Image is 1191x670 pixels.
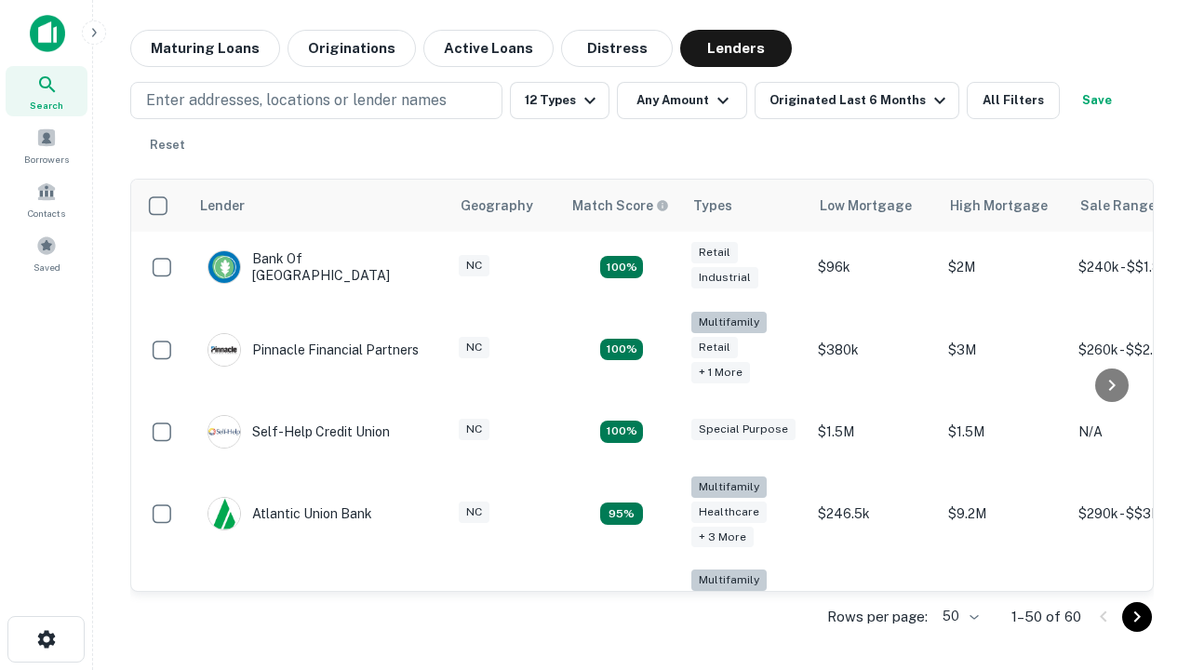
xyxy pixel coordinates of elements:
span: Saved [33,260,60,275]
div: Retail [691,337,738,358]
button: All Filters [967,82,1060,119]
div: NC [459,337,489,358]
span: Borrowers [24,152,69,167]
div: Geography [461,194,533,217]
button: Originations [288,30,416,67]
td: $9.2M [939,467,1069,561]
div: Self-help Credit Union [207,415,390,449]
span: Contacts [28,206,65,221]
div: Lender [200,194,245,217]
div: Atlantic Union Bank [207,497,372,530]
th: Capitalize uses an advanced AI algorithm to match your search with the best lender. The match sco... [561,180,682,232]
div: High Mortgage [950,194,1048,217]
button: 12 Types [510,82,609,119]
td: $2M [939,232,1069,302]
span: Search [30,98,63,113]
div: Bank Of [GEOGRAPHIC_DATA] [207,250,431,284]
div: + 1 more [691,362,750,383]
div: The Fidelity Bank [207,591,358,624]
div: Industrial [691,267,758,288]
img: picture [208,416,240,448]
img: picture [208,334,240,366]
th: High Mortgage [939,180,1069,232]
div: Matching Properties: 15, hasApolloMatch: undefined [600,256,643,278]
div: Retail [691,242,738,263]
button: Enter addresses, locations or lender names [130,82,502,119]
a: Saved [6,228,87,278]
th: Lender [189,180,449,232]
img: picture [208,498,240,529]
div: NC [459,255,489,276]
div: Matching Properties: 11, hasApolloMatch: undefined [600,421,643,443]
p: Enter addresses, locations or lender names [146,89,447,112]
button: Originated Last 6 Months [755,82,959,119]
button: Save your search to get updates of matches that match your search criteria. [1067,82,1127,119]
div: Types [693,194,732,217]
button: Maturing Loans [130,30,280,67]
td: $3.2M [939,560,1069,654]
div: Multifamily [691,569,767,591]
div: NC [459,419,489,440]
div: Low Mortgage [820,194,912,217]
div: Pinnacle Financial Partners [207,333,419,367]
p: 1–50 of 60 [1011,606,1081,628]
div: Sale Range [1080,194,1156,217]
a: Borrowers [6,120,87,170]
th: Types [682,180,809,232]
p: Rows per page: [827,606,928,628]
button: Any Amount [617,82,747,119]
th: Geography [449,180,561,232]
iframe: Chat Widget [1098,521,1191,610]
div: + 3 more [691,527,754,548]
a: Contacts [6,174,87,224]
h6: Match Score [572,195,665,216]
button: Active Loans [423,30,554,67]
div: Special Purpose [691,419,796,440]
div: Healthcare [691,502,767,523]
div: Multifamily [691,312,767,333]
td: $246.5k [809,467,939,561]
a: Search [6,66,87,116]
button: Lenders [680,30,792,67]
div: 50 [935,603,982,630]
img: capitalize-icon.png [30,15,65,52]
td: $246k [809,560,939,654]
div: Capitalize uses an advanced AI algorithm to match your search with the best lender. The match sco... [572,195,669,216]
td: $1.5M [809,396,939,467]
th: Low Mortgage [809,180,939,232]
div: NC [459,502,489,523]
img: picture [208,251,240,283]
td: $1.5M [939,396,1069,467]
button: Go to next page [1122,602,1152,632]
div: Multifamily [691,476,767,498]
div: Matching Properties: 9, hasApolloMatch: undefined [600,502,643,525]
div: Matching Properties: 17, hasApolloMatch: undefined [600,339,643,361]
button: Distress [561,30,673,67]
td: $3M [939,302,1069,396]
button: Reset [138,127,197,164]
div: Originated Last 6 Months [769,89,951,112]
td: $96k [809,232,939,302]
td: $380k [809,302,939,396]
